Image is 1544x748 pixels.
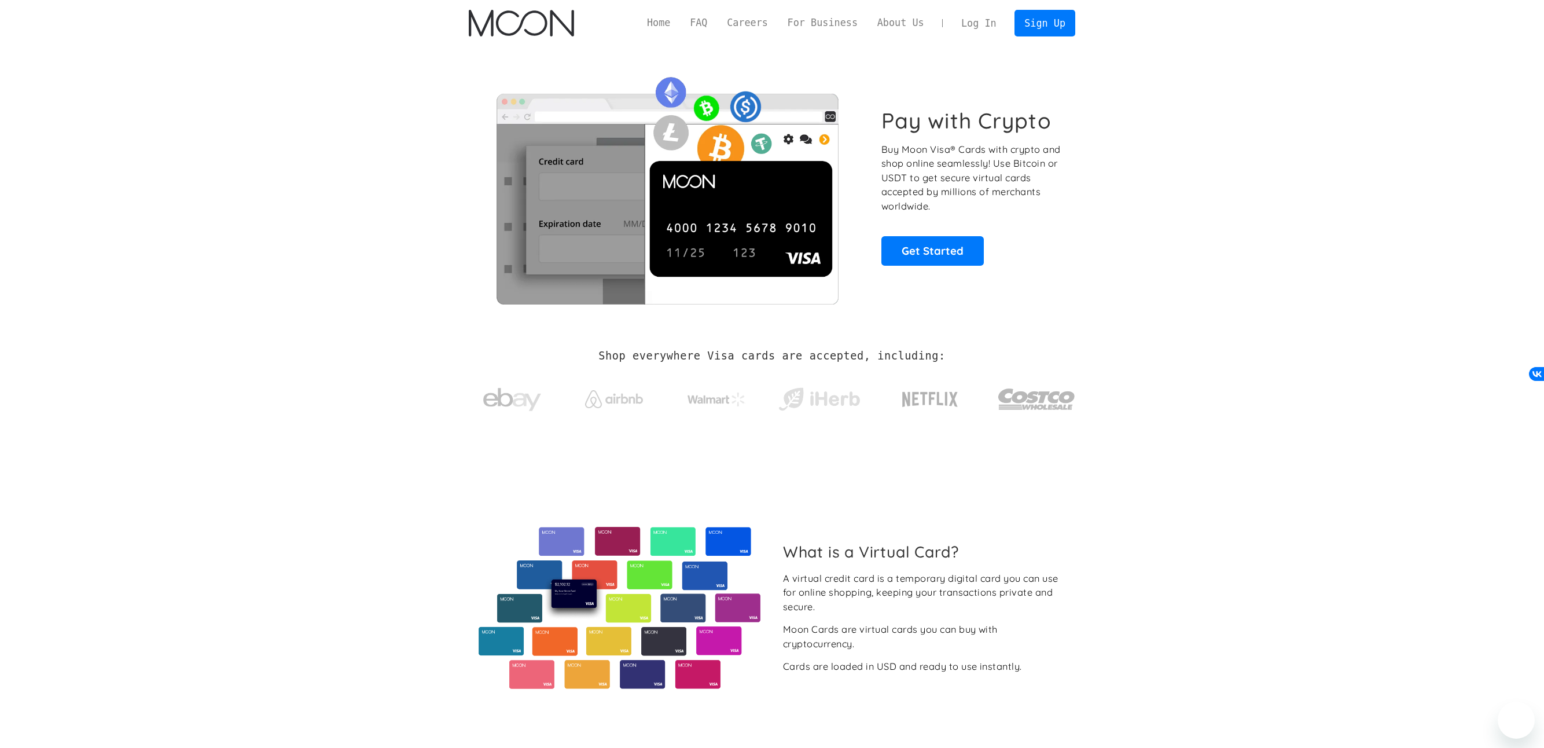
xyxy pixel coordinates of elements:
[477,527,762,689] img: Virtual cards from Moon
[783,659,1022,674] div: Cards are loaded in USD and ready to use instantly.
[878,373,982,420] a: Netflix
[585,390,643,408] img: Airbnb
[598,350,945,362] h2: Shop everywhere Visa cards are accepted, including:
[783,542,1066,561] h2: What is a Virtual Card?
[783,622,1066,651] div: Moon Cards are virtual cards you can buy with cryptocurrency.
[637,16,680,30] a: Home
[571,379,657,414] a: Airbnb
[469,69,865,304] img: Moon Cards let you spend your crypto anywhere Visa is accepted.
[469,370,555,424] a: ebay
[674,381,760,412] a: Walmart
[951,10,1006,36] a: Log In
[483,382,541,418] img: ebay
[469,10,574,36] a: home
[680,16,717,30] a: FAQ
[776,373,862,420] a: iHerb
[998,377,1075,421] img: Costco
[776,384,862,415] img: iHerb
[717,16,777,30] a: Careers
[881,236,984,265] a: Get Started
[778,16,867,30] a: For Business
[901,385,959,414] img: Netflix
[881,142,1063,214] p: Buy Moon Visa® Cards with crypto and shop online seamlessly! Use Bitcoin or USDT to get secure vi...
[881,108,1052,134] h1: Pay with Crypto
[867,16,934,30] a: About Us
[998,366,1075,427] a: Costco
[1014,10,1075,36] a: Sign Up
[688,393,745,406] img: Walmart
[1498,702,1535,739] iframe: Кнопка запуска окна обмена сообщениями
[783,571,1066,614] div: A virtual credit card is a temporary digital card you can use for online shopping, keeping your t...
[469,10,574,36] img: Moon Logo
